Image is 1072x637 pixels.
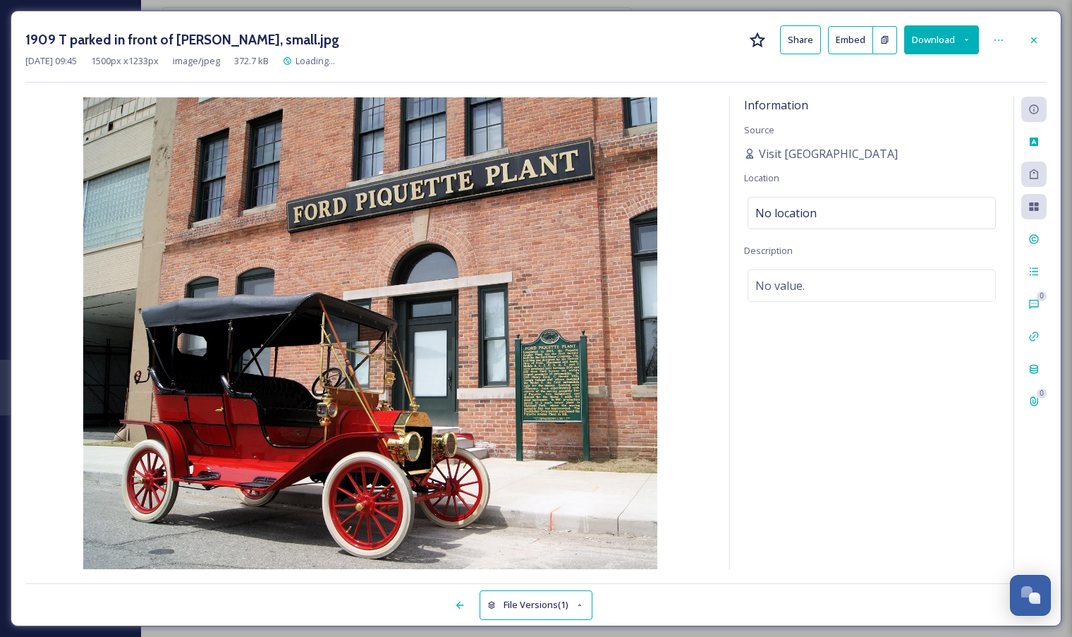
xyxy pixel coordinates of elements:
button: Open Chat [1010,575,1051,616]
span: Visit [GEOGRAPHIC_DATA] [759,145,898,162]
div: 0 [1037,389,1047,399]
span: Source [744,123,774,136]
span: 1500 px x 1233 px [91,54,159,68]
span: image/jpeg [173,54,220,68]
h3: 1909 T parked in front of [PERSON_NAME], small.jpg [25,30,339,50]
span: Location [744,171,779,184]
button: File Versions(1) [480,590,592,619]
button: Share [780,25,821,54]
button: Embed [828,26,873,54]
span: Description [744,244,793,257]
span: No value. [755,277,805,294]
span: [DATE] 09:45 [25,54,77,68]
span: Loading... [296,54,335,67]
span: Information [744,97,808,113]
span: 372.7 kB [234,54,269,68]
div: 0 [1037,291,1047,301]
img: 1909%20T%20parked%20in%20front%20of%20Piquette%2C%20small.jpg [25,97,715,569]
button: Download [904,25,979,54]
span: No location [755,205,817,222]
